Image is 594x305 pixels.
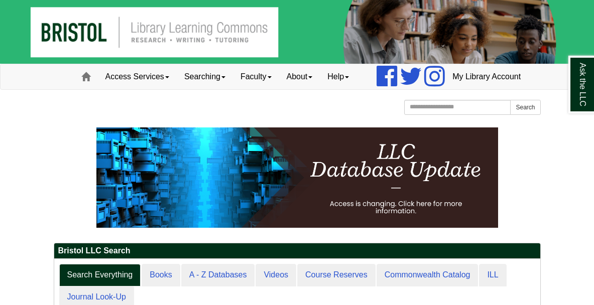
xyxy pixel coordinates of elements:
a: Help [320,64,357,89]
a: A - Z Databases [181,264,255,286]
a: Books [142,264,180,286]
button: Search [510,100,540,115]
a: Search Everything [59,264,141,286]
a: Course Reserves [297,264,376,286]
a: About [279,64,320,89]
h2: Bristol LLC Search [54,243,540,259]
a: ILL [479,264,506,286]
a: Faculty [233,64,279,89]
a: Commonwealth Catalog [377,264,479,286]
a: Videos [256,264,296,286]
a: Searching [177,64,233,89]
img: HTML tutorial [96,127,498,228]
a: Access Services [98,64,177,89]
a: My Library Account [445,64,528,89]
